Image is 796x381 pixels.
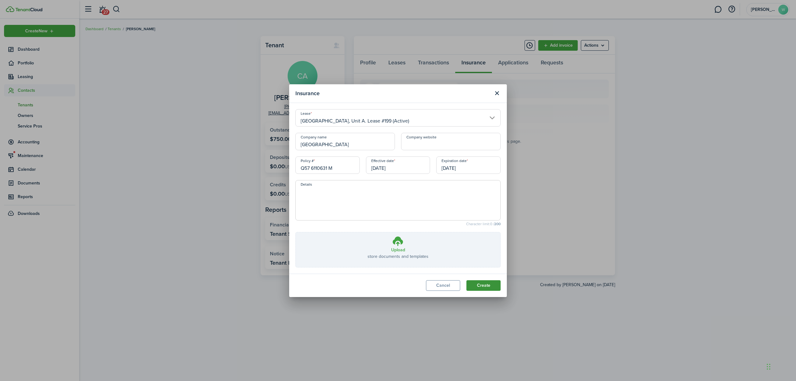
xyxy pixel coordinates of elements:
h3: Upload [391,247,405,253]
button: Cancel [426,280,460,291]
div: Drag [767,357,771,376]
button: Create [466,280,501,291]
input: mm/dd/yyyy [436,156,501,174]
modal-title: Insurance [295,87,490,100]
iframe: Chat Widget [765,351,796,381]
b: 200 [494,221,501,227]
small: Character limit: 0 / [295,222,501,226]
input: mm/dd/yyyy [366,156,430,174]
p: store documents and templates [368,253,428,260]
button: Close modal [492,88,502,99]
